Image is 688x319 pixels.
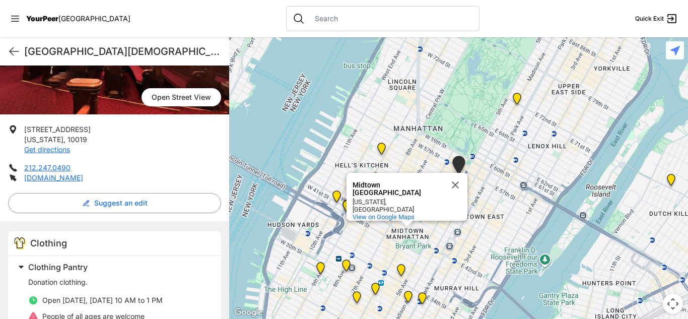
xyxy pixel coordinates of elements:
[24,173,83,182] a: [DOMAIN_NAME]
[24,145,70,154] a: Get directions
[511,93,523,109] div: Manhattan
[663,294,683,314] button: Map camera controls
[58,14,130,23] span: [GEOGRAPHIC_DATA]
[314,262,327,278] div: Chelsea
[63,135,65,144] span: ,
[26,14,58,23] span: YourPeer
[375,143,388,159] div: 9th Avenue Drop-in Center
[24,125,91,134] span: [STREET_ADDRESS]
[28,262,88,272] span: Clothing Pantry
[353,213,415,221] a: View on Google Maps
[353,181,443,197] div: Midtown [GEOGRAPHIC_DATA]
[340,260,353,276] div: Antonio Olivieri Drop-in Center
[24,44,221,58] h1: [GEOGRAPHIC_DATA][DEMOGRAPHIC_DATA]
[142,88,221,106] span: Open Street View
[330,190,343,207] div: New York
[26,16,130,22] a: YourPeer[GEOGRAPHIC_DATA]
[665,174,677,190] div: Fancy Thrift Shop
[232,306,265,319] a: Open this area in Google Maps (opens a new window)
[309,14,473,24] input: Search
[67,135,87,144] span: 10019
[347,173,467,221] div: Midtown Manhattan
[340,200,353,216] div: Metro Baptist Church
[94,198,148,208] span: Suggest an edit
[24,135,63,144] span: [US_STATE]
[28,277,209,287] p: Donation clothing.
[353,198,443,213] div: [US_STATE], [GEOGRAPHIC_DATA]
[8,193,221,213] button: Suggest an edit
[416,292,429,308] div: Mainchance Adult Drop-in Center
[340,200,353,216] div: Metro Baptist Church
[42,296,163,304] span: Open [DATE], [DATE] 10 AM to 1 PM
[635,15,664,23] span: Quick Exit
[614,25,627,41] div: Avenue Church
[30,238,67,248] span: Clothing
[351,291,363,307] div: New Location, Headquarters
[232,306,265,319] img: Google
[402,291,415,307] div: Greater New York City
[443,173,467,197] button: Close
[635,13,678,25] a: Quick Exit
[369,283,382,299] div: Headquarters
[24,163,71,172] a: 212.247.0490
